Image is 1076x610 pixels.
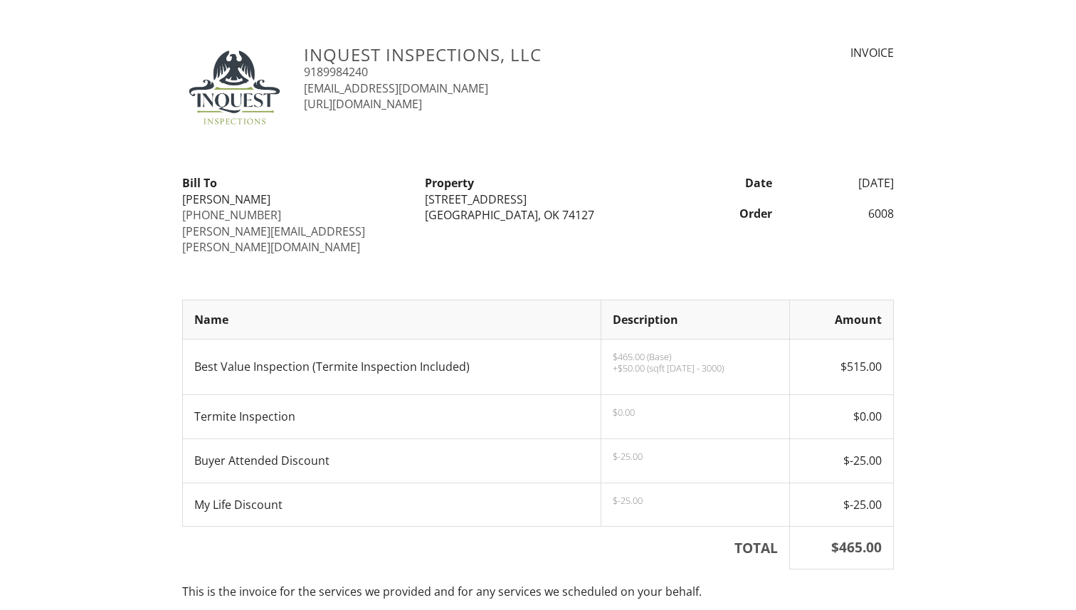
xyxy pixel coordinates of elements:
div: 6008 [781,206,902,221]
th: $465.00 [790,527,894,569]
div: Order [660,206,781,221]
p: $-25.00 [613,495,778,506]
td: Best Value Inspection (Termite Inspection Included) [183,340,601,395]
a: [EMAIL_ADDRESS][DOMAIN_NAME] [304,80,488,96]
h3: Inquest Inspections, LLC [304,45,712,64]
div: [STREET_ADDRESS] [425,191,650,207]
div: Date [660,175,781,191]
div: [PERSON_NAME] [182,191,408,207]
th: Name [183,300,601,339]
a: [URL][DOMAIN_NAME] [304,96,422,112]
td: My Life Discount [183,483,601,527]
img: data [182,45,287,127]
a: [PHONE_NUMBER] [182,207,281,223]
th: Description [601,300,790,339]
td: $0.00 [790,394,894,438]
p: This is the invoice for the services we provided and for any services we scheduled on your behalf. [182,584,894,599]
td: $-25.00 [790,483,894,527]
th: Amount [790,300,894,339]
p: $0.00 [613,406,778,418]
a: 9189984240 [304,64,368,80]
strong: Bill To [182,175,217,191]
td: $-25.00 [790,438,894,483]
div: [GEOGRAPHIC_DATA], OK 74127 [425,207,650,223]
p: $465.00 (Base) +$50.00 (sqft [DATE] - 3000) [613,351,778,374]
div: INVOICE [729,45,894,61]
td: Termite Inspection [183,394,601,438]
th: TOTAL [183,527,790,569]
td: $515.00 [790,340,894,395]
a: [PERSON_NAME][EMAIL_ADDRESS][PERSON_NAME][DOMAIN_NAME] [182,224,365,255]
div: [DATE] [781,175,902,191]
p: $-25.00 [613,451,778,462]
td: Buyer Attended Discount [183,438,601,483]
strong: Property [425,175,474,191]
